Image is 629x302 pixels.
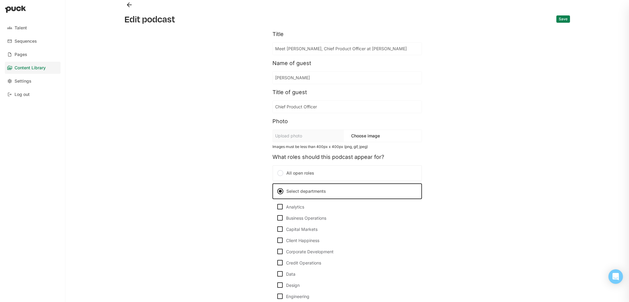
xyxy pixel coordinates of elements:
a: Sequences [5,35,61,47]
div: Open Intercom Messenger [608,269,623,284]
div: Talent [15,25,27,31]
input: Name [273,72,422,84]
div: Title [272,31,422,38]
div: Credit Operations [286,260,416,265]
div: Business Operations [286,215,416,221]
div: Log out [15,92,30,97]
div: Analytics [286,204,416,209]
div: Pages [15,52,27,57]
div: Capital Markets [286,227,416,232]
label: All open roles [272,165,422,181]
a: Talent [5,22,61,34]
div: Client Happiness [286,238,416,243]
div: Photo [272,118,422,125]
a: Content Library [5,62,61,74]
button: Choose image [349,131,382,141]
input: ex. Recruiting Manager [273,101,422,113]
div: Settings [15,79,31,84]
div: Design [286,283,416,288]
div: Corporate Development [286,249,416,254]
a: Settings [5,75,61,87]
div: Choose image [344,131,382,141]
label: Select departments [272,183,422,199]
div: Sequences [15,39,37,44]
div: Data [286,271,416,277]
a: Pages [5,48,61,61]
div: Name of guest [272,60,422,67]
div: Title of guest [272,89,422,96]
div: Content Library [15,65,46,71]
div: Images must be less than 400px x 400px (png, gif, jpeg) [272,145,422,149]
input: Podcast title [273,43,422,55]
input: Upload photo [273,130,344,142]
div: What roles should this podcast appear for? [272,154,422,160]
div: Engineering [286,294,416,299]
button: Save [556,15,570,23]
div: Edit podcast [124,15,180,24]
